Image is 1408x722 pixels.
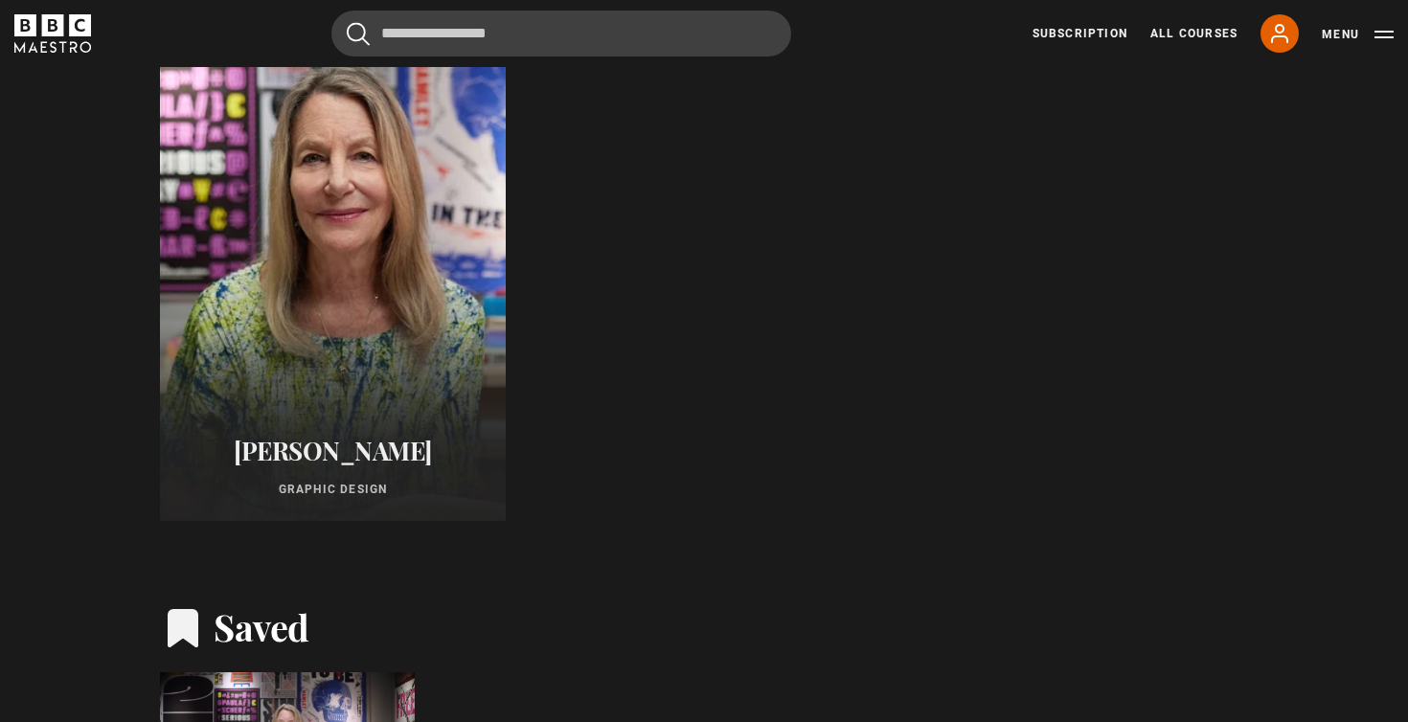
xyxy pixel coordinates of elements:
p: Graphic Design [183,481,483,498]
a: All Courses [1150,25,1238,42]
h2: [PERSON_NAME] [183,436,483,465]
svg: BBC Maestro [14,14,91,53]
input: Search [331,11,791,56]
a: Subscription [1033,25,1127,42]
button: Submit the search query [347,22,370,46]
h2: Saved [214,605,309,649]
button: Toggle navigation [1322,25,1394,44]
a: [PERSON_NAME] Graphic Design [160,61,506,521]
